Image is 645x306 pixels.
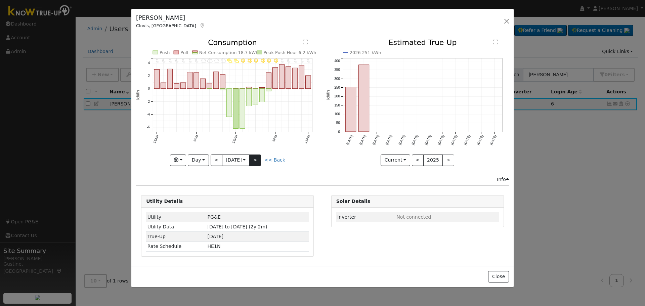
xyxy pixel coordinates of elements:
[334,86,340,89] text: 250
[336,212,395,222] td: Inverter
[398,134,405,145] text: [DATE]
[345,87,356,132] rect: onclick=""
[338,130,340,134] text: 0
[463,134,471,145] text: [DATE]
[334,103,340,107] text: 150
[146,232,206,242] td: True-Up
[476,134,484,145] text: [DATE]
[385,134,392,145] text: [DATE]
[200,23,206,28] a: Map
[411,134,419,145] text: [DATE]
[493,39,498,45] text: 
[349,86,352,89] circle: onclick=""
[489,134,497,145] text: [DATE]
[336,199,370,204] strong: Solar Details
[208,214,221,220] span: ID: 17162659, authorized: 08/11/25
[424,134,432,145] text: [DATE]
[396,214,431,220] span: ID: null, authorized: None
[450,134,458,145] text: [DATE]
[336,121,340,125] text: 50
[497,176,509,183] div: Info
[358,65,369,132] rect: onclick=""
[334,113,340,116] text: 100
[381,155,410,166] button: Current
[423,155,443,166] button: 2025
[334,68,340,72] text: 350
[136,23,196,28] span: Clovis, [GEOGRAPHIC_DATA]
[146,199,183,204] strong: Utility Details
[388,38,457,47] text: Estimated True-Up
[146,212,206,222] td: Utility
[334,77,340,81] text: 300
[350,50,381,55] text: 2026 251 kWh
[146,242,206,251] td: Rate Schedule
[412,155,424,166] button: <
[208,244,221,249] span: K
[334,59,340,63] text: 400
[206,232,309,242] td: [DATE]
[437,134,445,145] text: [DATE]
[488,271,509,282] button: Close
[136,13,205,22] h5: [PERSON_NAME]
[372,134,379,145] text: [DATE]
[208,224,267,229] span: [DATE] to [DATE] (2y 2m)
[326,90,331,100] text: kWh
[346,134,353,145] text: [DATE]
[146,222,206,232] td: Utility Data
[334,95,340,98] text: 200
[358,134,366,145] text: [DATE]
